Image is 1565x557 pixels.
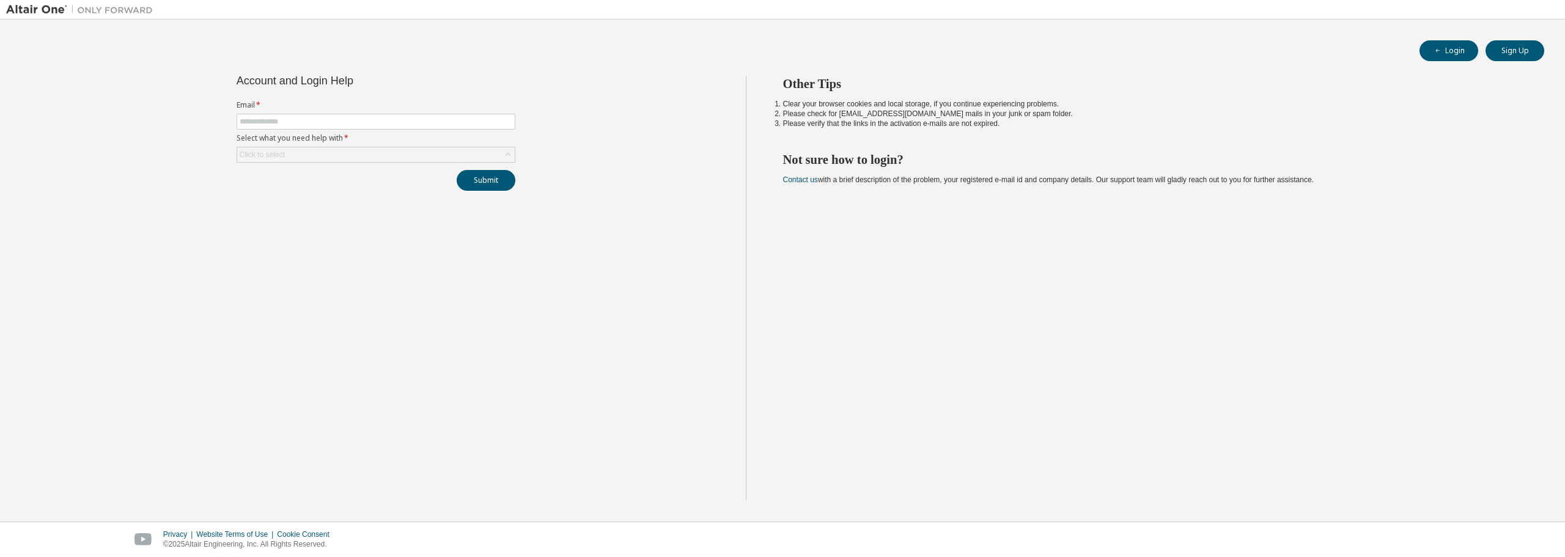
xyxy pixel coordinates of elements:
[163,539,337,550] p: © 2025 Altair Engineering, Inc. All Rights Reserved.
[240,150,285,160] div: Click to select
[783,119,1523,128] li: Please verify that the links in the activation e-mails are not expired.
[134,533,152,546] img: youtube.svg
[783,175,818,184] a: Contact us
[163,529,196,539] div: Privacy
[237,100,515,110] label: Email
[783,175,1314,184] span: with a brief description of the problem, your registered e-mail id and company details. Our suppo...
[237,147,515,162] div: Click to select
[783,99,1523,109] li: Clear your browser cookies and local storage, if you continue experiencing problems.
[783,152,1523,168] h2: Not sure how to login?
[783,109,1523,119] li: Please check for [EMAIL_ADDRESS][DOMAIN_NAME] mails in your junk or spam folder.
[783,76,1523,92] h2: Other Tips
[1486,40,1544,61] button: Sign Up
[1420,40,1478,61] button: Login
[196,529,277,539] div: Website Terms of Use
[237,133,515,143] label: Select what you need help with
[6,4,159,16] img: Altair One
[457,170,515,191] button: Submit
[237,76,460,86] div: Account and Login Help
[277,529,336,539] div: Cookie Consent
